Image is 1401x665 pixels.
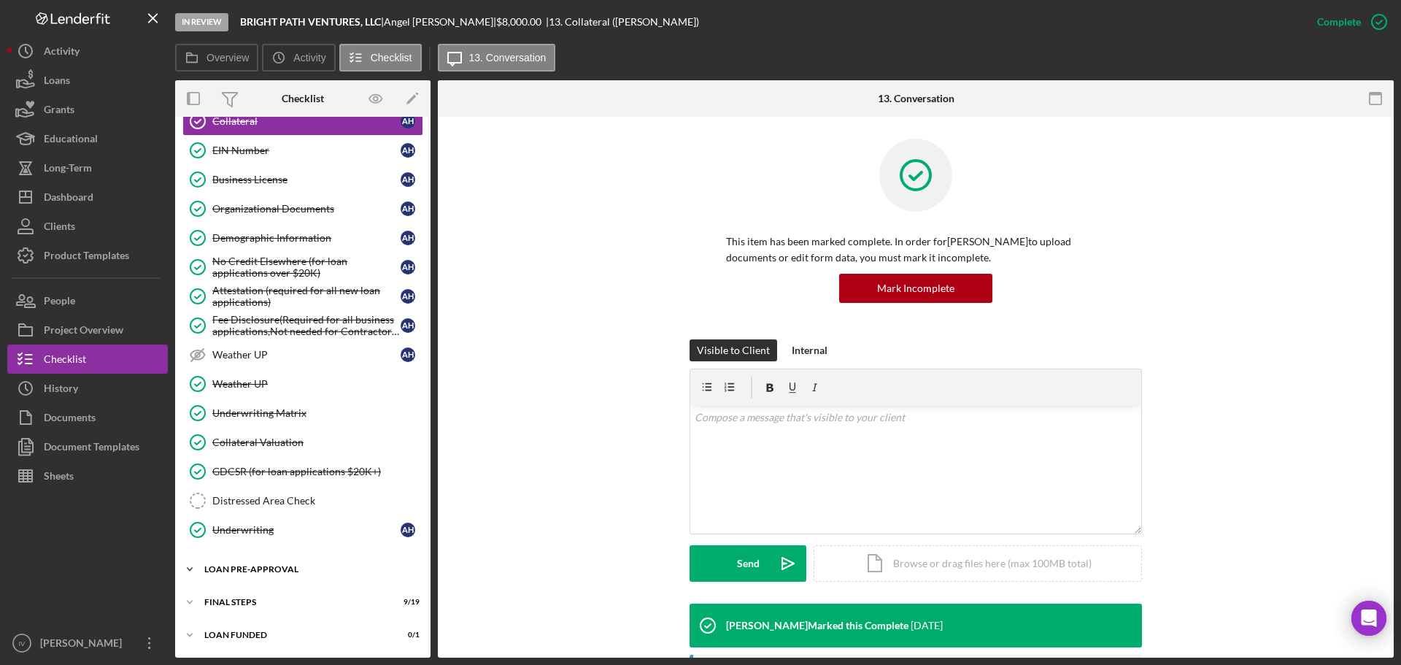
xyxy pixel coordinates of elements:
[36,629,131,661] div: [PERSON_NAME]
[7,124,168,153] button: Educational
[182,223,423,253] a: Demographic InformationAH
[182,311,423,340] a: Fee Disclosure(Required for all business applications,Not needed for Contractor loans)AH
[726,234,1105,266] p: This item has been marked complete. In order for [PERSON_NAME] to upload documents or edit form d...
[44,403,96,436] div: Documents
[182,282,423,311] a: Attestation (required for all new loan applications)AH
[240,16,384,28] div: |
[690,339,777,361] button: Visible to Client
[18,639,26,647] text: IV
[546,16,699,28] div: | 13. Collateral ([PERSON_NAME])
[44,212,75,245] div: Clients
[44,153,92,186] div: Long-Term
[7,66,168,95] a: Loans
[282,93,324,104] div: Checklist
[339,44,422,72] button: Checklist
[204,598,383,607] div: FINAL STEPS
[44,36,80,69] div: Activity
[7,432,168,461] button: Document Templates
[182,136,423,165] a: EIN NumberAH
[393,631,420,639] div: 0 / 1
[212,349,401,361] div: Weather UP
[204,565,412,574] div: LOAN PRE-APPROVAL
[7,241,168,270] button: Product Templates
[401,172,415,187] div: A H
[401,143,415,158] div: A H
[7,212,168,241] button: Clients
[7,153,168,182] button: Long-Term
[393,598,420,607] div: 9 / 19
[7,182,168,212] button: Dashboard
[182,515,423,545] a: UnderwritingAH
[1351,601,1386,636] div: Open Intercom Messenger
[182,107,423,136] a: CollateralAH
[7,345,168,374] button: Checklist
[182,253,423,282] a: No Credit Elsewhere (for loan applications over $20K)AH
[371,52,412,64] label: Checklist
[737,545,760,582] div: Send
[911,620,943,631] time: 2025-08-13 19:00
[212,378,422,390] div: Weather UP
[212,466,422,477] div: GDCSR (for loan applications $20K+)
[401,347,415,362] div: A H
[401,289,415,304] div: A H
[7,286,168,315] button: People
[212,314,401,337] div: Fee Disclosure(Required for all business applications,Not needed for Contractor loans)
[182,194,423,223] a: Organizational DocumentsAH
[839,274,992,303] button: Mark Incomplete
[7,461,168,491] button: Sheets
[44,95,74,128] div: Grants
[401,318,415,333] div: A H
[44,345,86,377] div: Checklist
[401,231,415,245] div: A H
[7,36,168,66] button: Activity
[7,403,168,432] button: Documents
[44,124,98,157] div: Educational
[7,374,168,403] button: History
[212,145,401,156] div: EIN Number
[212,285,401,308] div: Attestation (required for all new loan applications)
[438,44,556,72] button: 13. Conversation
[182,165,423,194] a: Business LicenseAH
[175,13,228,31] div: In Review
[44,286,75,319] div: People
[212,524,401,536] div: Underwriting
[401,260,415,274] div: A H
[212,232,401,244] div: Demographic Information
[44,66,70,99] div: Loans
[878,93,954,104] div: 13. Conversation
[44,432,139,465] div: Document Templates
[697,339,770,361] div: Visible to Client
[469,52,547,64] label: 13. Conversation
[1302,7,1394,36] button: Complete
[726,620,908,631] div: [PERSON_NAME] Marked this Complete
[212,495,422,507] div: Distressed Area Check
[44,241,129,274] div: Product Templates
[182,369,423,399] a: Weather UP
[690,545,806,582] button: Send
[240,15,381,28] b: BRIGHT PATH VENTURES, LLC
[401,201,415,216] div: A H
[204,631,383,639] div: LOAN FUNDED
[401,114,415,128] div: A H
[212,203,401,215] div: Organizational Documents
[44,374,78,407] div: History
[7,95,168,124] button: Grants
[44,461,74,494] div: Sheets
[1317,7,1361,36] div: Complete
[182,399,423,428] a: Underwriting Matrix
[784,339,835,361] button: Internal
[877,274,954,303] div: Mark Incomplete
[7,315,168,345] button: Project Overview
